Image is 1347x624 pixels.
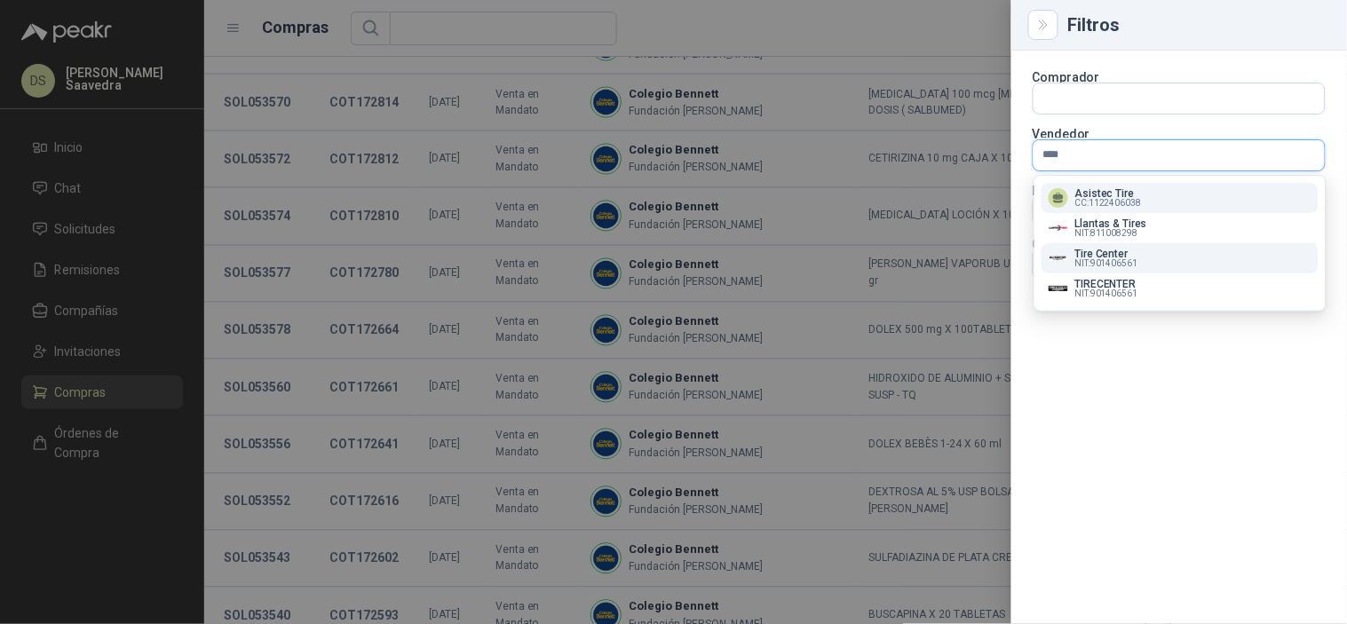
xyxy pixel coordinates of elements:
button: Company LogoTire CenterNIT:901406561 [1042,243,1319,273]
p: Tire Center [1075,249,1138,259]
button: Company LogoLlantas & TiresNIT:811008298 [1042,213,1319,243]
span: NIT : 901406561 [1075,259,1138,268]
img: Company Logo [1049,279,1068,298]
p: TIRECENTER [1075,279,1138,289]
button: Company LogoTIRECENTERNIT:901406561 [1042,273,1319,304]
div: Filtros [1068,16,1326,34]
p: Asistec Tire [1075,188,1142,199]
button: Asistec TireCC:1122406038 [1042,183,1319,213]
img: Company Logo [1049,218,1068,238]
p: Comprador [1033,72,1326,83]
img: Company Logo [1049,249,1068,268]
p: Llantas & Tires [1075,218,1147,229]
span: NIT : 811008298 [1075,229,1138,238]
span: NIT : 901406561 [1075,289,1138,298]
button: Close [1033,14,1054,36]
span: CC : 1122406038 [1075,199,1142,208]
p: Vendedor [1033,129,1326,139]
